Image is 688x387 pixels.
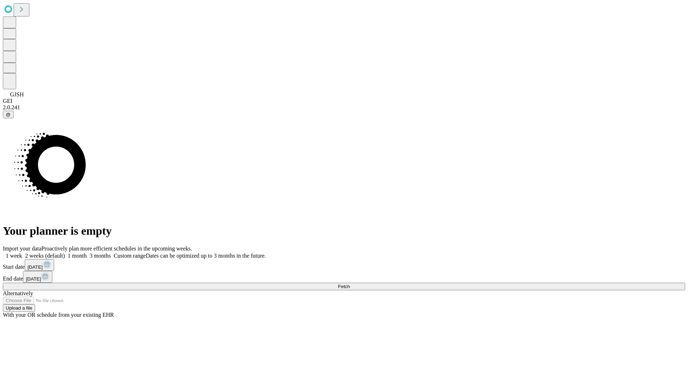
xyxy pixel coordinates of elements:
span: With your OR schedule from your existing EHR [3,312,114,318]
span: Alternatively [3,290,33,296]
div: 2.0.241 [3,104,685,111]
h1: Your planner is empty [3,224,685,238]
div: GEI [3,98,685,104]
button: @ [3,111,14,118]
span: [DATE] [26,276,41,282]
span: Custom range [114,253,145,259]
span: @ [6,112,11,117]
span: GJSH [10,91,24,97]
div: Start date [3,259,685,271]
span: Fetch [338,284,350,289]
span: Import your data [3,245,42,252]
span: [DATE] [28,264,43,270]
button: Fetch [3,283,685,290]
span: Dates can be optimized up to 3 months in the future. [146,253,266,259]
button: Upload a file [3,304,35,312]
span: 1 month [68,253,87,259]
button: [DATE] [25,259,54,271]
span: 2 weeks (default) [25,253,65,259]
span: 3 months [90,253,111,259]
span: Proactively plan more efficient schedules in the upcoming weeks. [42,245,192,252]
div: End date [3,271,685,283]
button: [DATE] [23,271,52,283]
span: 1 week [6,253,22,259]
